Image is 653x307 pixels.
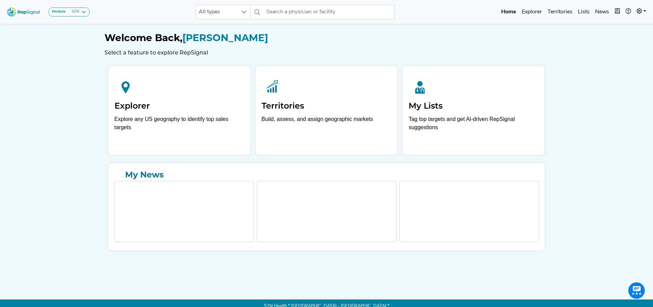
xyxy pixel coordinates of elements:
input: Search a physician or facility [264,5,395,19]
a: ExplorerExplore any US geography to identify top sales targets [109,66,250,155]
strong: Module [52,10,66,14]
p: Build, assess, and assign geographic markets [262,115,391,135]
a: Explorer [519,5,545,19]
a: Territories [545,5,575,19]
h2: Explorer [114,101,244,111]
h1: [PERSON_NAME] [105,32,549,44]
div: SPE [69,9,80,15]
a: TerritoriesBuild, assess, and assign geographic markets [256,66,397,155]
a: My News [114,169,539,181]
button: ModuleSPE [49,8,89,16]
a: Home [498,5,519,19]
a: Lists [575,5,592,19]
h6: Select a feature to explore RepSignal [105,49,549,56]
a: News [592,5,612,19]
span: Welcome Back, [105,32,182,44]
h2: My Lists [409,101,539,111]
h2: Territories [262,101,391,111]
div: Explore any US geography to identify top sales targets [114,115,244,132]
a: My ListsTag top targets and get AI-driven RepSignal suggestions [403,66,544,155]
span: All types [196,5,237,19]
p: Tag top targets and get AI-driven RepSignal suggestions [409,115,539,135]
button: Intel Book [612,5,623,19]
